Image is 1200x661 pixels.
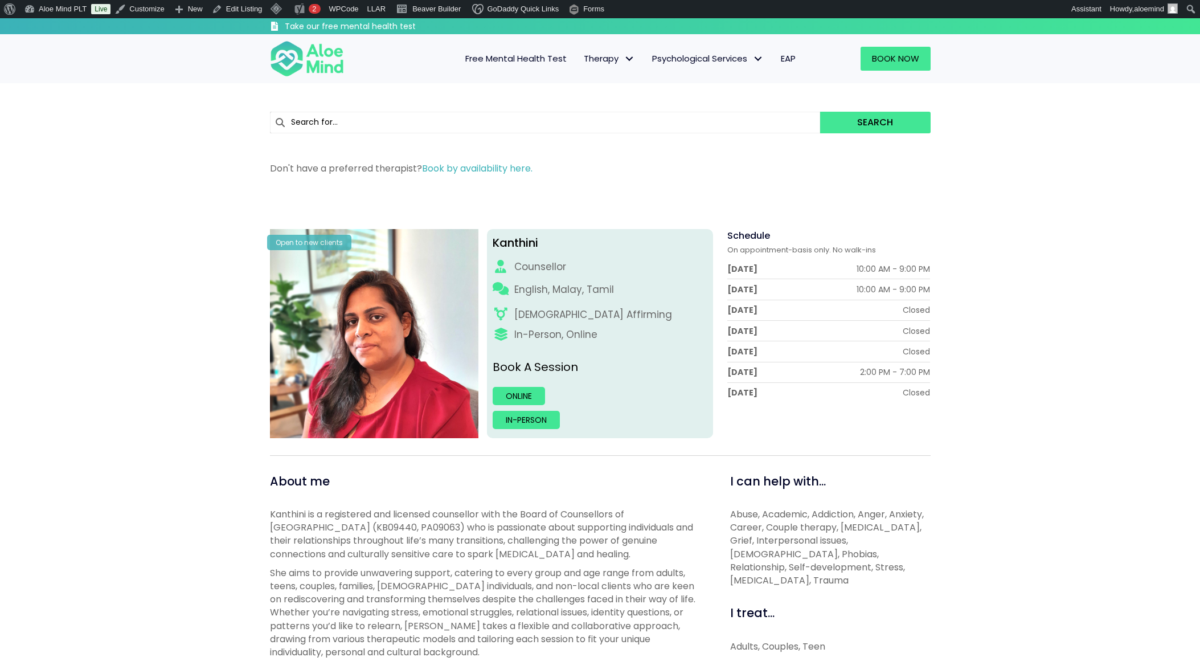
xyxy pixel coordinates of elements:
[860,366,930,378] div: 2:00 PM - 7:00 PM
[730,473,826,489] span: I can help with...
[730,640,931,653] div: Adults, Couples, Teen
[422,162,533,175] a: Book by availability here.
[359,47,804,71] nav: Menu
[730,508,931,587] p: Abuse, Academic, Addiction, Anger, Anxiety, Career, Couple therapy, [MEDICAL_DATA], Grief, Interp...
[750,51,767,67] span: Psychological Services: submenu
[575,47,644,71] a: TherapyTherapy: submenu
[727,284,757,295] div: [DATE]
[270,21,477,34] a: Take our free mental health test
[584,52,635,64] span: Therapy
[903,346,930,357] div: Closed
[727,325,757,337] div: [DATE]
[872,52,919,64] span: Book Now
[903,325,930,337] div: Closed
[857,284,930,295] div: 10:00 AM - 9:00 PM
[820,112,930,133] button: Search
[270,473,330,489] span: About me
[652,52,764,64] span: Psychological Services
[267,235,351,250] div: Open to new clients
[621,51,638,67] span: Therapy: submenu
[312,5,316,13] span: 2
[730,605,775,621] span: I treat...
[457,47,575,71] a: Free Mental Health Test
[270,566,705,659] p: She aims to provide unwavering support, catering to every group and age range from adults, teens,...
[270,229,479,438] img: Kanthini-profile
[903,304,930,316] div: Closed
[493,235,707,251] div: Kanthini
[514,260,566,274] div: Counsellor
[772,47,804,71] a: EAP
[270,112,821,133] input: Search for...
[493,359,707,376] p: Book A Session
[270,40,344,77] img: Aloe mind Logo
[727,304,757,316] div: [DATE]
[285,21,477,32] h3: Take our free mental health test
[727,346,757,357] div: [DATE]
[514,308,672,322] div: [DEMOGRAPHIC_DATA] Affirming
[727,229,770,242] span: Schedule
[644,47,772,71] a: Psychological ServicesPsychological Services: submenu
[857,263,930,275] div: 10:00 AM - 9:00 PM
[493,411,560,429] a: In-person
[1134,5,1164,13] span: aloemind
[270,508,705,561] p: Kanthini is a registered and licensed counsellor with the Board of Counsellors of [GEOGRAPHIC_DAT...
[514,283,614,297] p: English, Malay, Tamil
[465,52,567,64] span: Free Mental Health Test
[91,4,110,14] a: Live
[727,387,757,398] div: [DATE]
[727,244,876,255] span: On appointment-basis only. No walk-ins
[727,366,757,378] div: [DATE]
[903,387,930,398] div: Closed
[781,52,796,64] span: EAP
[493,387,545,405] a: Online
[861,47,931,71] a: Book Now
[727,263,757,275] div: [DATE]
[270,162,931,175] p: Don't have a preferred therapist?
[514,328,597,342] div: In-Person, Online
